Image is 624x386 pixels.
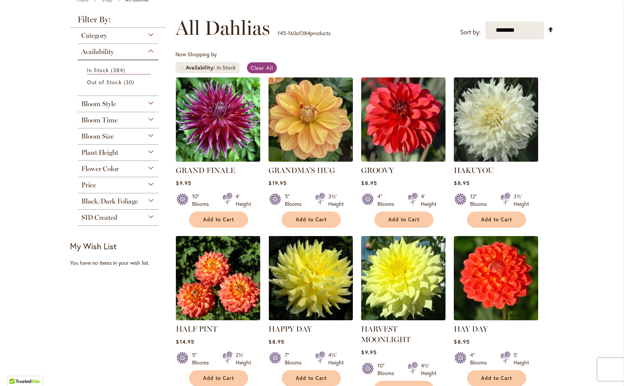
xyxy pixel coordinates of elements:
[81,213,117,222] span: SID Created
[179,65,184,70] a: Remove Availability In Stock
[269,77,353,162] img: GRANDMA'S HUG
[217,64,236,71] div: In Stock
[81,165,119,173] span: Flower Color
[278,27,331,39] p: - of products
[175,51,217,58] span: Now Shopping by
[247,62,277,73] a: Clear All
[328,351,344,366] div: 4½' Height
[514,351,529,366] div: 5' Height
[301,29,310,37] span: 384
[454,338,469,345] span: $8.95
[269,324,312,334] a: HAPPY DAY
[421,193,436,208] div: 4' Height
[176,77,260,162] img: Grand Finale
[81,181,96,189] span: Price
[251,64,273,71] span: Clear All
[285,193,306,208] div: 5" Blooms
[421,362,436,377] div: 4½' Height
[278,29,286,37] span: 145
[111,66,127,74] span: 384
[176,338,194,345] span: $14.95
[374,212,433,228] button: Add to Cart
[361,349,376,356] span: $9.95
[203,216,234,223] span: Add to Cart
[454,166,494,175] a: HAKUYOU
[186,64,217,71] span: Availability
[124,78,136,86] span: 30
[481,216,512,223] span: Add to Cart
[175,17,270,39] span: All Dahlias
[176,166,235,175] a: GRAND FINALE
[296,375,327,381] span: Add to Cart
[361,324,411,344] a: HARVEST MOONLIGHT
[236,193,251,208] div: 4' Height
[70,259,171,267] div: You have no items in your wish list.
[361,166,394,175] a: GROOVY
[81,132,114,141] span: Bloom Size
[328,193,344,208] div: 3½' Height
[176,179,191,187] span: $9.95
[192,193,213,208] div: 10" Blooms
[460,25,481,39] label: Sort by:
[296,216,327,223] span: Add to Cart
[361,179,377,187] span: $8.95
[288,29,296,37] span: 160
[6,359,27,380] iframe: Launch Accessibility Center
[452,75,540,164] img: Hakuyou
[81,31,107,40] span: Category
[454,179,469,187] span: $8.95
[189,212,248,228] button: Add to Cart
[388,216,419,223] span: Add to Cart
[454,156,538,163] a: Hakuyou
[269,315,353,322] a: HAPPY DAY
[361,315,445,322] a: Harvest Moonlight
[236,351,251,366] div: 2½' Height
[377,193,399,208] div: 4" Blooms
[361,236,445,320] img: Harvest Moonlight
[176,236,260,320] img: HALF PINT
[87,79,122,86] span: Out of Stock
[361,156,445,163] a: GROOVY
[269,179,286,187] span: $19.95
[269,156,353,163] a: GRANDMA'S HUG
[81,48,114,56] span: Availability
[81,100,116,108] span: Bloom Style
[203,375,234,381] span: Add to Cart
[70,241,116,252] strong: My Wish List
[192,351,213,366] div: 5" Blooms
[269,236,353,320] img: HAPPY DAY
[70,15,166,28] strong: Filter By:
[269,166,335,175] a: GRANDMA'S HUG
[514,193,529,208] div: 3½' Height
[467,212,526,228] button: Add to Cart
[176,315,260,322] a: HALF PINT
[454,324,488,334] a: HAY DAY
[454,236,538,320] img: HAY DAY
[81,148,118,157] span: Plant Height
[454,315,538,322] a: HAY DAY
[470,351,491,366] div: 4" Blooms
[285,351,306,366] div: 7" Blooms
[87,66,151,74] a: In Stock 384
[176,156,260,163] a: Grand Finale
[481,375,512,381] span: Add to Cart
[81,197,138,205] span: Black/Dark Foliage
[282,212,341,228] button: Add to Cart
[361,77,445,162] img: GROOVY
[269,338,284,345] span: $8.95
[176,324,217,334] a: HALF PINT
[470,193,491,208] div: 12" Blooms
[87,78,151,86] a: Out of Stock 30
[81,116,118,124] span: Bloom Time
[377,362,399,377] div: 10" Blooms
[87,66,109,74] span: In Stock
